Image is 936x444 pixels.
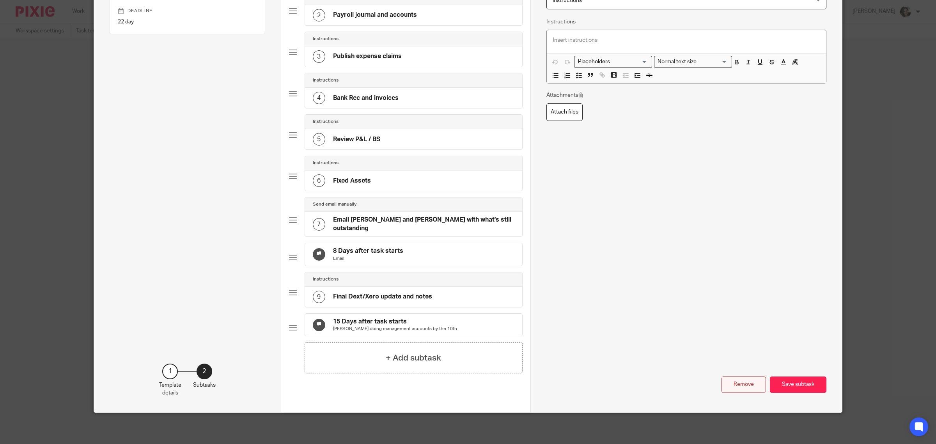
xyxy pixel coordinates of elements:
[118,18,257,26] p: 22 day
[333,293,432,301] h4: Final Dext/Xero update and notes
[333,326,457,332] p: [PERSON_NAME] doing management accounts by the 10th
[333,11,417,19] h4: Payroll journal and accounts
[770,377,826,393] button: Save subtask
[313,77,339,83] h4: Instructions
[333,94,399,102] h4: Bank Rec and invoices
[313,218,325,231] div: 7
[162,364,178,379] div: 1
[313,160,339,166] h4: Instructions
[313,276,339,282] h4: Instructions
[313,133,325,146] div: 5
[333,216,514,233] h4: Email [PERSON_NAME] and [PERSON_NAME] with what's still outstanding
[197,364,212,379] div: 2
[193,381,216,389] p: Subtasks
[313,50,325,63] div: 3
[313,9,325,21] div: 2
[333,247,403,255] h4: 8 Days after task starts
[313,119,339,125] h4: Instructions
[546,103,583,121] label: Attach files
[118,8,257,14] p: Deadline
[656,58,698,66] span: Normal text size
[159,381,181,397] p: Template details
[333,256,403,262] p: Email
[313,201,356,208] h4: Send email manually
[313,174,325,187] div: 6
[574,56,652,68] div: Search for option
[699,58,727,66] input: Search for option
[313,291,325,303] div: 9
[333,318,457,326] h4: 15 Days after task starts
[313,36,339,42] h4: Instructions
[386,352,441,364] h4: + Add subtask
[575,58,647,66] input: Search for option
[333,177,371,185] h4: Fixed Assets
[546,91,584,99] p: Attachments
[333,135,380,144] h4: Review P&L / BS
[721,377,766,393] button: Remove
[313,92,325,104] div: 4
[333,52,402,60] h4: Publish expense claims
[654,56,732,68] div: Search for option
[574,56,652,68] div: Placeholders
[654,56,732,68] div: Text styles
[546,18,576,26] label: Instructions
